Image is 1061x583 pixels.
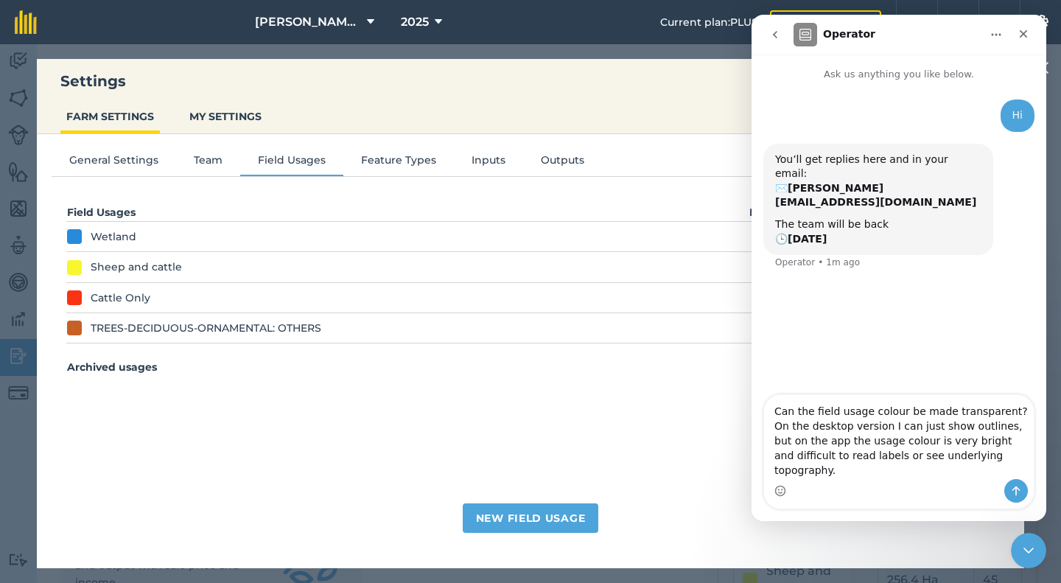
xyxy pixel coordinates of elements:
div: Wetland [91,228,136,245]
a: Change plan [770,10,881,34]
h3: Settings [37,71,1024,91]
img: fieldmargin Logo [15,10,37,34]
div: Cattle Only [91,290,150,306]
iframe: Intercom live chat [752,15,1046,521]
button: Feature Types [343,152,454,174]
img: svg+xml;base64,PHN2ZyB4bWxucz0iaHR0cDovL3d3dy53My5vcmcvMjAwMC9zdmciIHdpZHRoPSIxNyIgaGVpZ2h0PSIxNy... [992,13,1007,31]
button: Field Usages [240,152,343,174]
div: Sheep and cattle [91,259,182,275]
button: MY SETTINGS [183,102,267,130]
th: Archived usages [66,358,530,376]
iframe: Intercom live chat [1011,533,1046,568]
span: [PERSON_NAME][GEOGRAPHIC_DATA] [255,13,361,31]
button: Inputs [454,152,523,174]
button: Outputs [523,152,602,174]
button: FARM SETTINGS [60,102,160,130]
button: New Field Usage [463,503,599,533]
span: 2025 [401,13,429,31]
th: EDIT [685,203,840,222]
th: Field Usages [66,203,530,222]
span: Current plan : PLUS [660,14,758,30]
button: Team [176,152,240,174]
button: General Settings [52,152,176,174]
div: TREES-DECIDUOUS-ORNAMENTAL: OTHERS [91,320,321,336]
